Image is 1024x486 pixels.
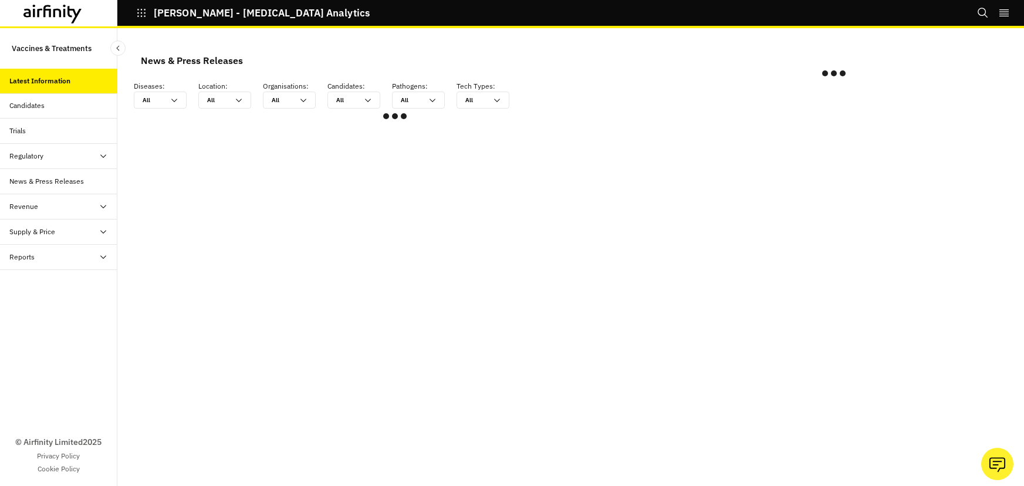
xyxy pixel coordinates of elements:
[38,464,80,474] a: Cookie Policy
[457,81,521,92] p: Tech Types :
[9,227,55,237] div: Supply & Price
[198,81,263,92] p: Location :
[9,201,38,212] div: Revenue
[977,3,989,23] button: Search
[263,81,327,92] p: Organisations :
[9,76,70,86] div: Latest Information
[9,176,84,187] div: News & Press Releases
[327,81,392,92] p: Candidates :
[136,3,370,23] button: [PERSON_NAME] - [MEDICAL_DATA] Analytics
[9,252,35,262] div: Reports
[134,81,198,92] p: Diseases :
[9,151,43,161] div: Regulatory
[9,126,26,136] div: Trials
[154,8,370,18] p: [PERSON_NAME] - [MEDICAL_DATA] Analytics
[12,38,92,59] p: Vaccines & Treatments
[141,52,243,69] div: News & Press Releases
[37,451,80,461] a: Privacy Policy
[110,41,126,56] button: Close Sidebar
[981,448,1013,480] button: Ask our analysts
[15,436,102,448] p: © Airfinity Limited 2025
[9,100,45,111] div: Candidates
[392,81,457,92] p: Pathogens :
